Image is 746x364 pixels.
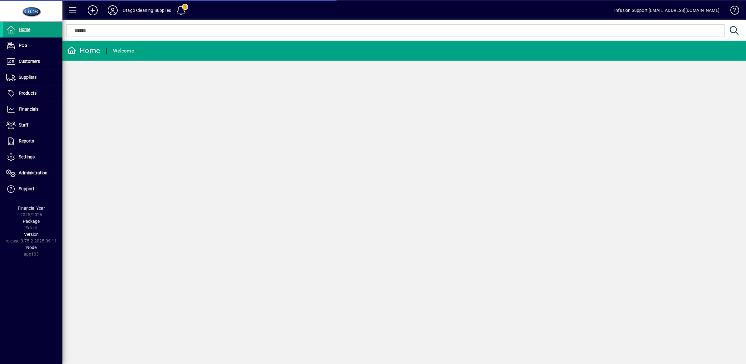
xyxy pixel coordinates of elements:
a: Administration [3,165,62,181]
div: Otago Cleaning Supplies [123,5,171,15]
a: Settings [3,149,62,165]
span: Administration [19,170,47,175]
span: Version [24,232,39,237]
a: Financials [3,102,62,117]
a: Reports [3,133,62,149]
span: Suppliers [19,75,37,80]
a: Support [3,181,62,197]
span: Reports [19,138,34,143]
a: Customers [3,54,62,69]
span: Support [19,186,34,191]
span: Home [19,27,30,32]
div: Welcome [113,46,134,56]
button: Profile [103,5,123,16]
span: Financials [19,107,38,112]
span: Products [19,91,37,96]
span: Financial Year [18,206,45,211]
span: POS [19,43,27,48]
span: Settings [19,154,35,159]
a: Staff [3,117,62,133]
span: Customers [19,59,40,64]
span: Package [23,219,40,224]
a: Products [3,86,62,101]
a: Suppliers [3,70,62,85]
a: Knowledge Base [726,1,738,22]
span: Node [26,245,37,250]
a: POS [3,38,62,53]
div: Home [67,46,100,56]
span: Staff [19,122,28,127]
button: Add [83,5,103,16]
div: Infusion Support [EMAIL_ADDRESS][DOMAIN_NAME] [614,5,719,15]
